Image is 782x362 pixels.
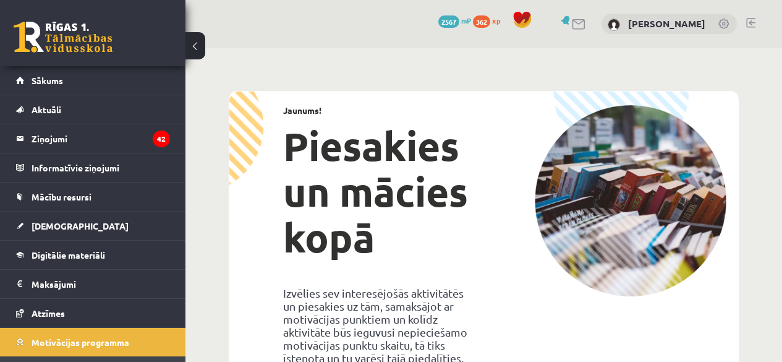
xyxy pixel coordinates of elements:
strong: Jaunums! [283,105,321,116]
span: [DEMOGRAPHIC_DATA] [32,220,129,231]
a: Sākums [16,66,170,95]
span: Digitālie materiāli [32,249,105,261]
span: 2567 [438,15,459,28]
span: 362 [473,15,490,28]
span: Aktuāli [32,104,61,115]
a: Aktuāli [16,95,170,124]
a: Mācību resursi [16,183,170,211]
a: Maksājumi [16,270,170,298]
a: Atzīmes [16,299,170,327]
legend: Informatīvie ziņojumi [32,153,170,182]
i: 42 [153,131,170,147]
img: campaign-image-1c4f3b39ab1f89d1fca25a8facaab35ebc8e40cf20aedba61fd73fb4233361ac.png [535,105,726,296]
legend: Ziņojumi [32,124,170,153]
a: Motivācijas programma [16,328,170,356]
a: Digitālie materiāli [16,241,170,269]
a: [DEMOGRAPHIC_DATA] [16,212,170,240]
a: Rīgas 1. Tālmācības vidusskola [14,22,113,53]
legend: Maksājumi [32,270,170,298]
span: Sākums [32,75,63,86]
a: 362 xp [473,15,506,25]
a: 2567 mP [438,15,471,25]
h1: Piesakies un mācies kopā [283,123,475,261]
span: mP [461,15,471,25]
span: xp [492,15,500,25]
span: Mācību resursi [32,191,91,202]
span: Motivācijas programma [32,337,129,348]
img: Kristīne Ozola [608,19,620,31]
a: Informatīvie ziņojumi [16,153,170,182]
span: Atzīmes [32,308,65,319]
a: Ziņojumi42 [16,124,170,153]
a: [PERSON_NAME] [628,17,705,30]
